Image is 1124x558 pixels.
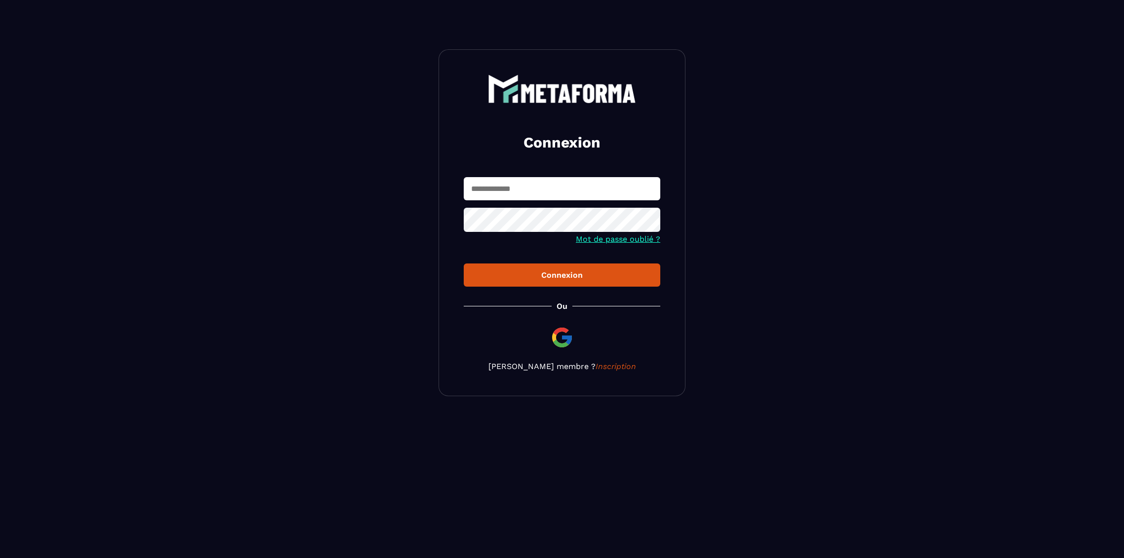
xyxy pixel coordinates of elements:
h2: Connexion [476,133,648,152]
button: Connexion [464,263,660,287]
a: logo [464,74,660,103]
p: Ou [557,301,567,311]
img: logo [488,74,636,103]
a: Mot de passe oublié ? [576,234,660,244]
img: google [550,326,574,349]
a: Inscription [596,362,636,371]
div: Connexion [472,270,652,280]
p: [PERSON_NAME] membre ? [464,362,660,371]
